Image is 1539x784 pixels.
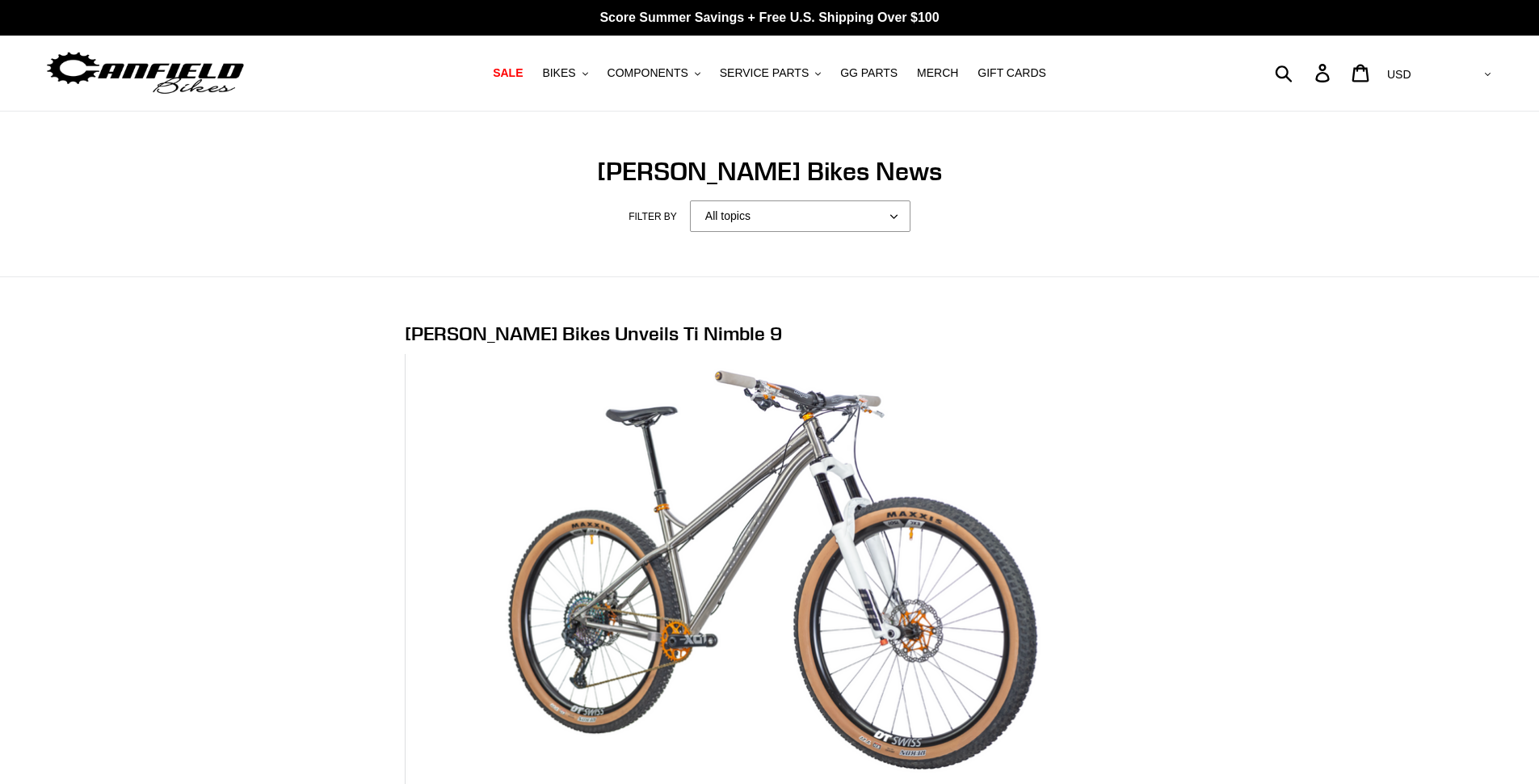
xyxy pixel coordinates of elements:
button: COMPONENTS [599,62,709,84]
a: MERCH [909,62,966,84]
input: Search [1284,55,1325,91]
a: [PERSON_NAME] Bikes Unveils Ti Nimble 9 [405,321,782,345]
span: GIFT CARDS [978,66,1046,80]
a: GG PARTS [832,62,906,84]
a: SALE [485,62,531,84]
span: MERCH [917,66,958,80]
span: BIKES [542,66,575,80]
span: GG PARTS [840,66,898,80]
a: GIFT CARDS [969,62,1054,84]
span: COMPONENTS [608,66,688,80]
span: SERVICE PARTS [720,66,809,80]
h1: [PERSON_NAME] Bikes News [330,156,1210,187]
span: SALE [493,66,523,80]
button: BIKES [534,62,595,84]
img: Canfield Bikes [44,48,246,99]
label: Filter by [629,209,677,224]
button: SERVICE PARTS [712,62,829,84]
